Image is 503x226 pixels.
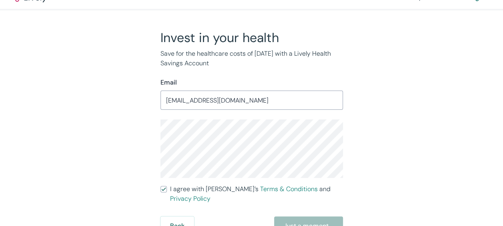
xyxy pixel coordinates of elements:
a: Terms & Conditions [260,185,318,193]
span: I agree with [PERSON_NAME]’s and [170,184,343,204]
h2: Invest in your health [160,30,343,46]
label: Email [160,78,177,87]
p: Save for the healthcare costs of [DATE] with a Lively Health Savings Account [160,49,343,68]
a: Privacy Policy [170,194,210,203]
